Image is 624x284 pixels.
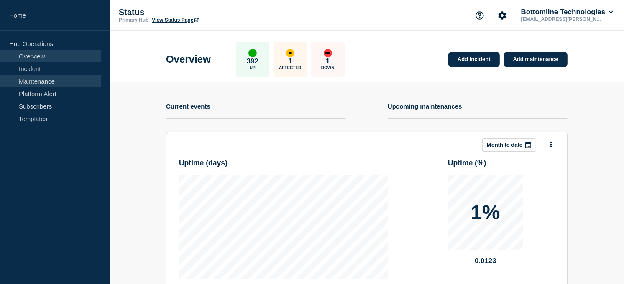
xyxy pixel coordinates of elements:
h4: Upcoming maintenances [388,103,462,110]
div: affected [286,49,294,57]
p: Primary Hub [119,17,148,23]
p: 0.0123 [448,257,523,265]
h3: Uptime ( days ) [179,159,228,167]
a: Add incident [448,52,500,67]
a: Add maintenance [504,52,568,67]
button: Account settings [494,7,511,24]
p: 392 [247,57,258,66]
p: [EMAIL_ADDRESS][PERSON_NAME][DOMAIN_NAME] [519,16,606,22]
p: Month to date [487,142,522,148]
h1: Overview [166,53,211,65]
h3: Uptime ( % ) [448,159,486,167]
button: Bottomline Technologies [519,8,615,16]
p: Down [321,66,335,70]
p: 1 [288,57,292,66]
div: down [324,49,332,57]
button: Support [471,7,488,24]
p: 1% [471,203,500,223]
h4: Current events [166,103,210,110]
p: Status [119,8,286,17]
div: up [248,49,257,57]
p: Affected [279,66,301,70]
button: Month to date [482,138,536,152]
p: 1 [326,57,330,66]
a: View Status Page [152,17,198,23]
p: Up [250,66,256,70]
